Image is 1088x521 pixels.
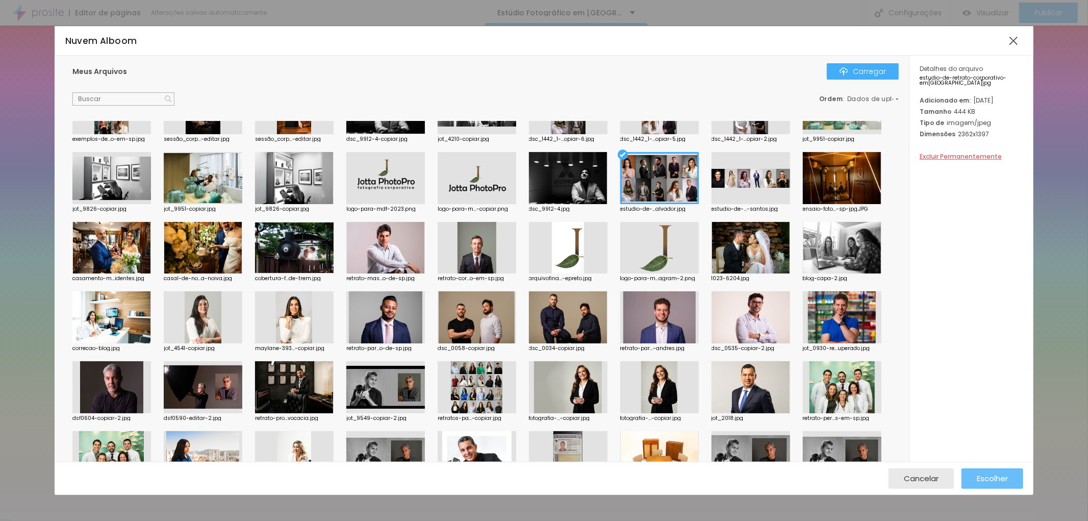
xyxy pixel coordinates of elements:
[164,205,216,213] font: jot_9951-copiar.jpg
[620,275,696,282] font: logo-para-m...agram-2.png
[847,94,906,103] font: Dados de upload
[920,96,971,105] font: Adicionado em:
[712,414,744,422] font: jot_2018.jpg
[72,205,126,213] font: jot_9826-copiar.jpg
[920,74,1006,87] font: estudio-de-retrato-corporativo-em[GEOGRAPHIC_DATA]jpg
[803,135,855,143] font: jot_9951-copiar.jpg
[529,344,585,352] font: dsc_0034-copiar.jpg
[438,205,508,213] font: logo-para-m...-copiar.png
[920,107,951,116] font: Tamanho
[255,205,309,213] font: jot_9826-copiar.jpg
[529,205,570,213] font: dsc_9912-4.jpg
[255,135,321,143] font: sessão_corp...-editar.jpg
[954,107,975,116] font: 444 KB
[346,414,407,422] font: jot_9549-copiar-2.jpg
[346,344,412,352] font: retrato-par...o-de-sp.jpg
[164,275,232,282] font: casal-de-no...a-noiva.jpg
[819,94,843,103] font: Ordem
[529,414,590,422] font: fotografia-...-copiar.jpg
[438,135,489,143] font: jot_4210-copiar.jpg
[72,414,131,422] font: dsf0604-copiar-2.jpg
[165,95,172,103] img: Ícone
[920,64,983,73] font: Detalhes do arquivo
[72,344,120,352] font: correcao-blog.jpg
[164,414,221,422] font: dsf0590-editar-2.jpg
[904,473,939,484] font: Cancelar
[72,92,174,106] input: Buscar
[920,130,955,138] font: Dimensões
[438,275,504,282] font: retrato-cor...o-em-sp.jpg
[620,205,686,213] font: estudio-de-...alvador.jpg
[164,344,215,352] font: jot_4541-copiar.jpg
[346,205,416,213] font: logo-para-mdf-2023.png
[962,468,1023,489] button: Escolher
[920,118,944,127] font: Tipo de
[803,344,870,352] font: jot_0930-re...uperado.jpg
[438,414,501,422] font: retratos-pa...-copiar.jpg
[346,135,408,143] font: dsc_9912-4-copiar.jpg
[529,135,595,143] font: dsc_1442_1-...opiar-6.jpg
[438,344,495,352] font: dsc_0058-copiar.jpg
[620,344,685,352] font: retrato-par...-andres.jpg
[620,135,686,143] font: dsc_1442_1-...opiar-5.jpg
[712,275,750,282] font: 1023-6204.jpg
[853,66,886,77] font: Carregar
[958,130,989,138] font: 2362x1397
[255,414,318,422] font: retrato-pro...vocacia.jpg
[255,344,324,352] font: maylane-393...-copiar.jpg
[827,63,899,80] button: ÍconeCarregar
[65,35,137,47] font: Nuvem Alboom
[529,275,592,282] font: arquivofina...-epreto.jpg
[840,67,848,76] img: Ícone
[620,414,681,422] font: fotografia-...-copiar.jpg
[72,66,127,77] font: Meus Arquivos
[920,152,1002,161] font: Excluir Permanentemente
[803,275,848,282] font: blog-capa-2.jpg
[889,468,954,489] button: Cancelar
[947,118,991,127] font: imagem/jpeg
[712,344,775,352] font: dsc_0535-copiar-2.jpg
[72,135,145,143] font: exemplos-de...o-em-sp.jpg
[977,473,1008,484] font: Escolher
[346,275,415,282] font: retrato-mas...o-de-sp.jpg
[973,96,994,105] font: [DATE]
[712,135,777,143] font: dsc_1442_1-...opiar-2.jpg
[843,94,845,103] font: :
[72,275,144,282] font: casamento-m...identes.jpg
[255,275,321,282] font: cobertura-f...de-trem.jpg
[803,414,870,422] font: retrato-per...s-em-sp.jpg
[803,205,869,213] font: ensaio-foto...-sp-jpg.JPG
[712,205,778,213] font: estudio-de-...-santos.jpg
[164,135,230,143] font: sessão_corp...-editar.jpg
